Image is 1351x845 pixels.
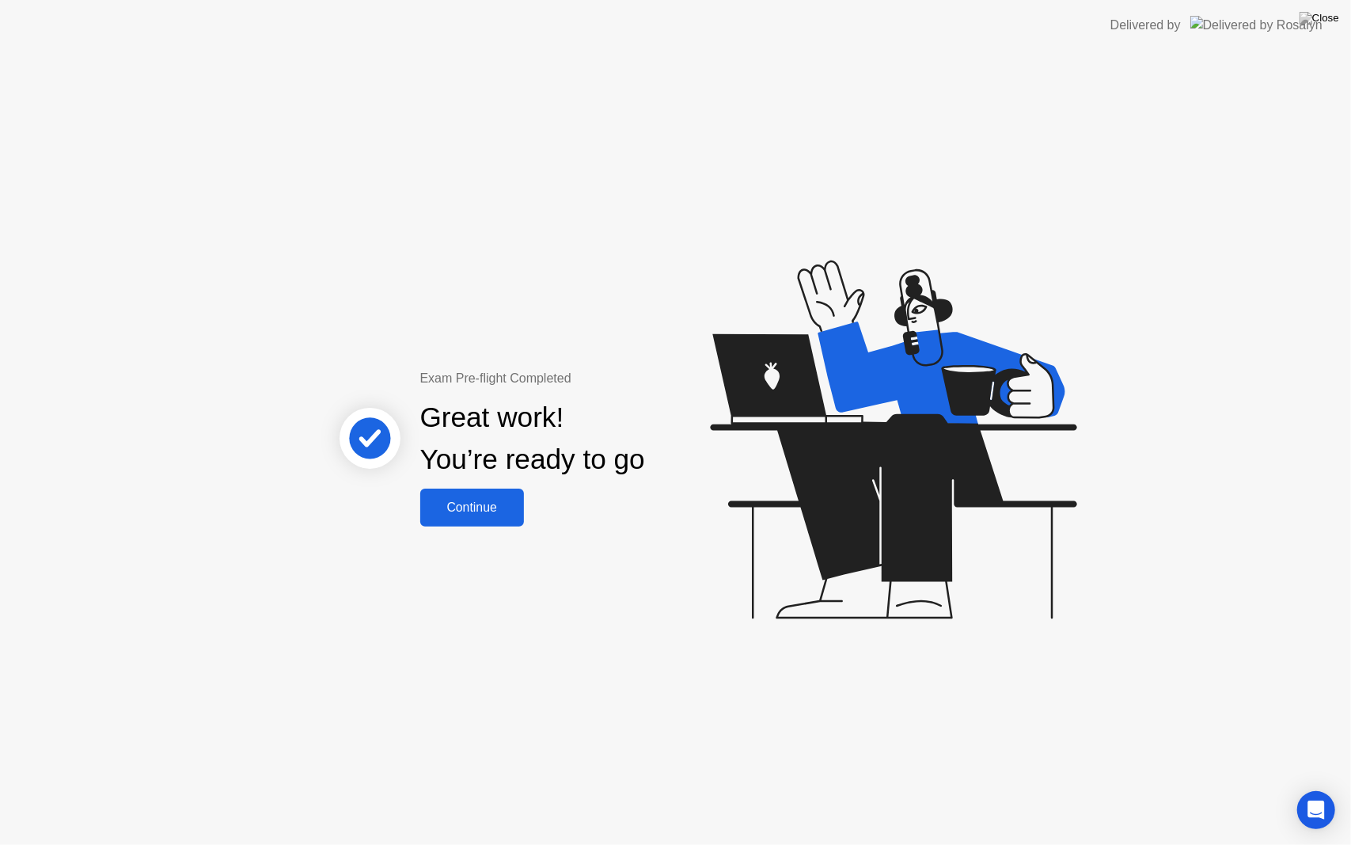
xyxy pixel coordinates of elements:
[420,369,747,388] div: Exam Pre-flight Completed
[1300,12,1339,25] img: Close
[425,501,519,515] div: Continue
[1110,16,1181,35] div: Delivered by
[420,397,645,481] div: Great work! You’re ready to go
[1190,16,1323,34] img: Delivered by Rosalyn
[420,489,524,527] button: Continue
[1297,791,1335,829] div: Open Intercom Messenger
